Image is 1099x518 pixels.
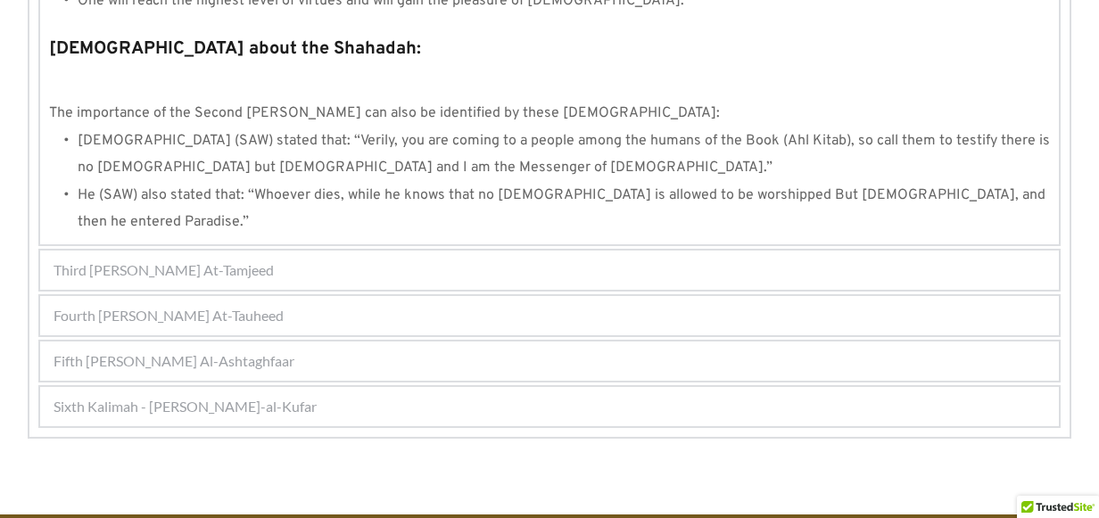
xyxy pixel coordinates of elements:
span: [DEMOGRAPHIC_DATA] (SAW) stated that: “Verily, you are coming to a people among the humans of the... [78,132,1054,177]
strong: [DEMOGRAPHIC_DATA] about the Shahadah: [49,37,421,61]
span: He (SAW) also stated that: “Whoever dies, while he knows that no [DEMOGRAPHIC_DATA] is allowed to... [78,186,1049,231]
span: The importance of the Second [PERSON_NAME] can also be identified by these [DEMOGRAPHIC_DATA]: [49,104,720,122]
span: Sixth Kalimah - [PERSON_NAME]-al-Kufar [54,396,317,417]
span: Fifth [PERSON_NAME] Al-Ashtaghfaar [54,350,294,372]
span: Fourth [PERSON_NAME] At-Tauheed [54,305,284,326]
span: Third [PERSON_NAME] At-Tamjeed [54,259,274,281]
